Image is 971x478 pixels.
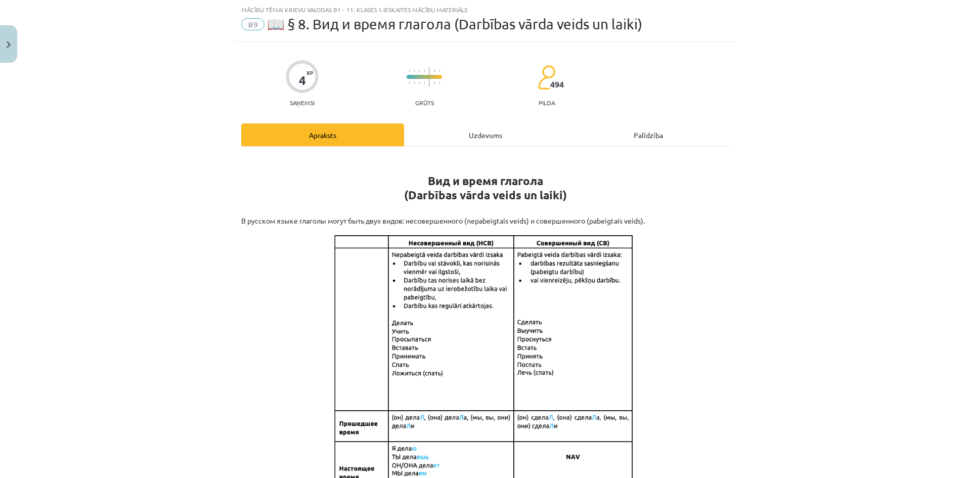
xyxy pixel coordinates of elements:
img: icon-short-line-57e1e144782c952c97e751825c79c345078a6d821885a25fce030b3d8c18986b.svg [419,81,420,84]
img: icon-short-line-57e1e144782c952c97e751825c79c345078a6d821885a25fce030b3d8c18986b.svg [434,81,435,84]
p: Saņemsi [286,99,319,106]
img: icon-short-line-57e1e144782c952c97e751825c79c345078a6d821885a25fce030b3d8c18986b.svg [424,70,425,72]
p: Grūts [415,99,434,106]
img: icon-long-line-d9ea69661e0d244f92f715978eff75569469978d946b2353a9bb055b3ed8787d.svg [429,67,430,87]
img: icon-short-line-57e1e144782c952c97e751825c79c345078a6d821885a25fce030b3d8c18986b.svg [439,81,440,84]
strong: Вид и время глагола (Darbības vārda veids un laiki) [404,173,567,202]
img: icon-close-lesson-0947bae3869378f0d4975bcd49f059093ad1ed9edebbc8119c70593378902aed.svg [7,41,11,48]
span: #9 [241,18,264,30]
div: Mācību tēma: Krievu valodas b1 - 11. klases 1.ieskaites mācību materiāls [241,6,730,13]
img: icon-short-line-57e1e144782c952c97e751825c79c345078a6d821885a25fce030b3d8c18986b.svg [424,81,425,84]
img: icon-short-line-57e1e144782c952c97e751825c79c345078a6d821885a25fce030b3d8c18986b.svg [409,81,410,84]
p: В русском языке глаголы могут быть двух видов: несовершенного (nepabeigtais veids) и совершенного... [241,205,730,226]
img: icon-short-line-57e1e144782c952c97e751825c79c345078a6d821885a25fce030b3d8c18986b.svg [439,70,440,72]
div: Apraksts [241,123,404,146]
span: XP [306,70,313,75]
div: 4 [299,73,306,88]
img: icon-short-line-57e1e144782c952c97e751825c79c345078a6d821885a25fce030b3d8c18986b.svg [419,70,420,72]
div: Palīdzība [567,123,730,146]
img: icon-short-line-57e1e144782c952c97e751825c79c345078a6d821885a25fce030b3d8c18986b.svg [434,70,435,72]
span: 📖 § 8. Вид и время глагола (Darbības vārda veids un laiki) [267,16,642,32]
p: pilda [539,99,555,106]
img: students-c634bb4e5e11cddfef0936a35e636f08e4e9abd3cc4e673bd6f9a4125e45ecb1.svg [538,65,555,90]
img: icon-short-line-57e1e144782c952c97e751825c79c345078a6d821885a25fce030b3d8c18986b.svg [409,70,410,72]
img: icon-short-line-57e1e144782c952c97e751825c79c345078a6d821885a25fce030b3d8c18986b.svg [414,81,415,84]
img: icon-short-line-57e1e144782c952c97e751825c79c345078a6d821885a25fce030b3d8c18986b.svg [414,70,415,72]
span: 494 [550,80,564,89]
div: Uzdevums [404,123,567,146]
